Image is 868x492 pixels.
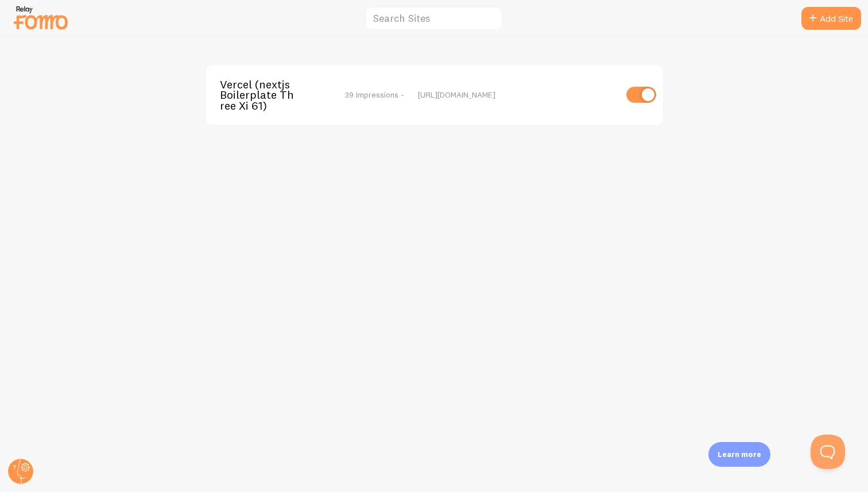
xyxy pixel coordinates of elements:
div: [URL][DOMAIN_NAME] [418,90,616,100]
span: 39 Impressions - [344,90,404,100]
img: fomo-relay-logo-orange.svg [12,3,69,32]
span: Vercel (nextjs Boilerplate Three Xi 61) [220,79,312,111]
div: Learn more [708,442,770,467]
p: Learn more [718,449,761,460]
iframe: Help Scout Beacon - Open [811,435,845,469]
